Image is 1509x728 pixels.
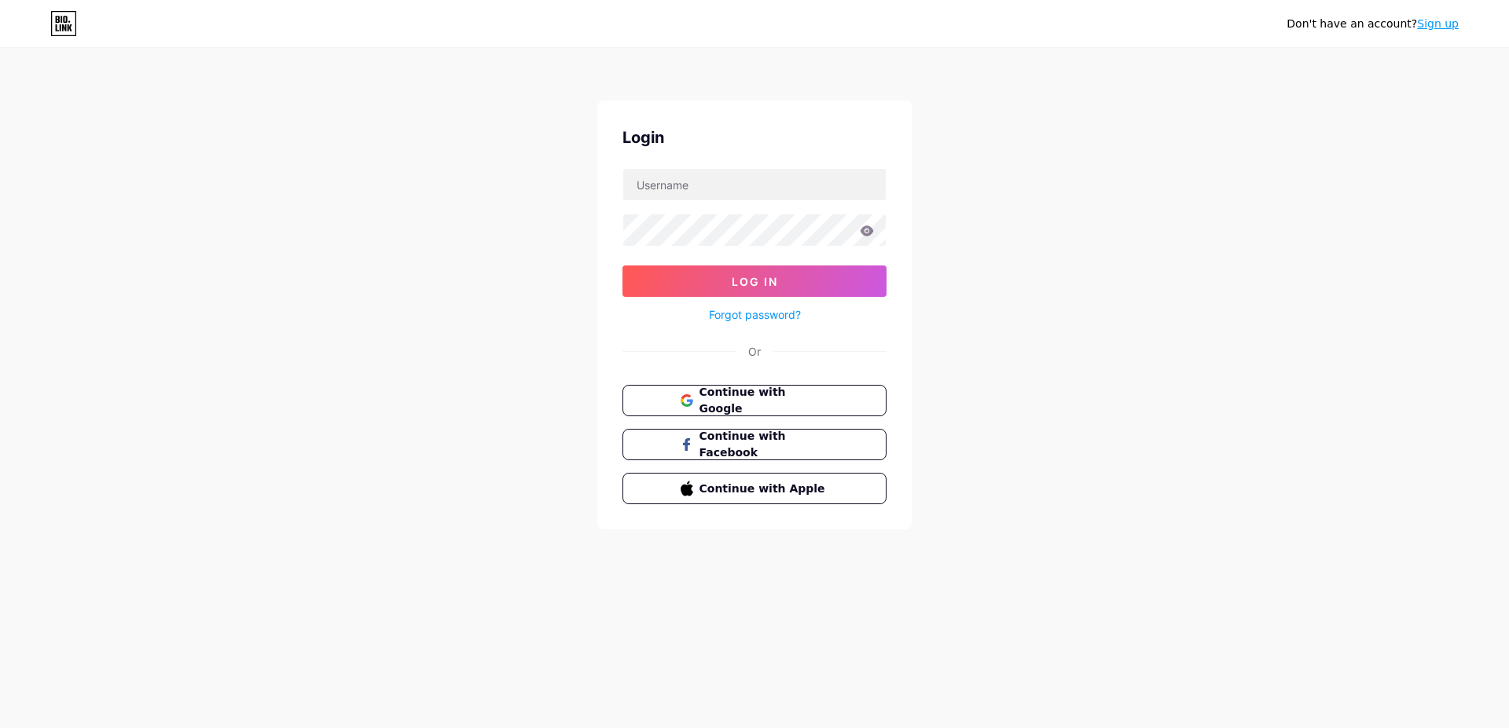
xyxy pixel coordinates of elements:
[622,265,887,297] button: Log In
[699,428,829,461] span: Continue with Facebook
[699,481,829,497] span: Continue with Apple
[622,126,887,149] div: Login
[732,275,778,288] span: Log In
[622,429,887,460] button: Continue with Facebook
[1287,16,1459,32] div: Don't have an account?
[622,385,887,416] button: Continue with Google
[748,343,761,360] div: Or
[1417,17,1459,30] a: Sign up
[709,306,801,323] a: Forgot password?
[622,473,887,504] button: Continue with Apple
[699,384,829,417] span: Continue with Google
[623,169,886,200] input: Username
